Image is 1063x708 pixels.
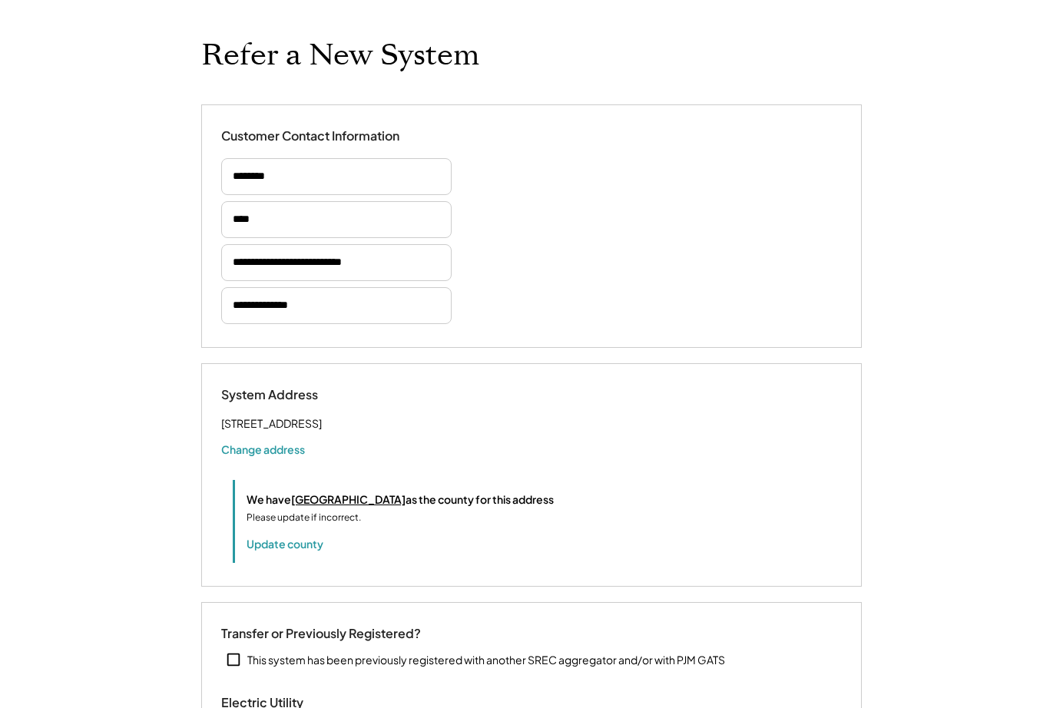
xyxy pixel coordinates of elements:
[247,536,323,551] button: Update county
[221,387,375,403] div: System Address
[221,442,305,457] button: Change address
[247,511,361,524] div: Please update if incorrect.
[221,414,322,433] div: [STREET_ADDRESS]
[201,38,479,74] h1: Refer a New System
[291,492,406,506] u: [GEOGRAPHIC_DATA]
[221,626,421,642] div: Transfer or Previously Registered?
[221,128,399,144] div: Customer Contact Information
[247,491,554,508] div: We have as the county for this address
[247,653,725,668] div: This system has been previously registered with another SREC aggregator and/or with PJM GATS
